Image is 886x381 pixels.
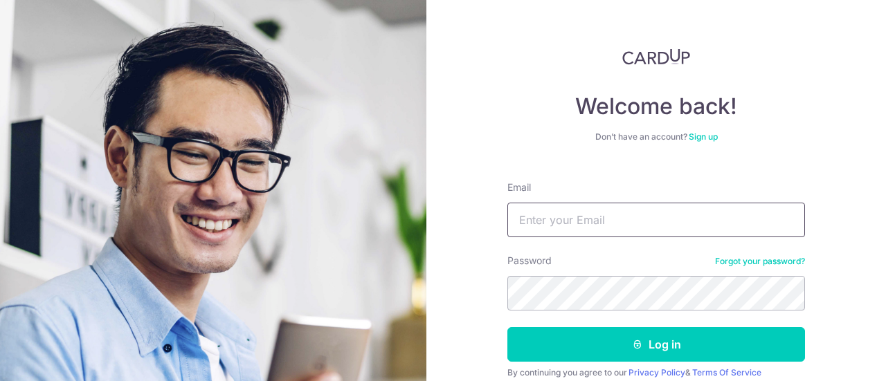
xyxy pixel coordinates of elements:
h4: Welcome back! [507,93,805,120]
button: Log in [507,327,805,362]
img: CardUp Logo [622,48,690,65]
div: By continuing you agree to our & [507,367,805,378]
a: Terms Of Service [692,367,761,378]
a: Sign up [689,131,718,142]
a: Privacy Policy [629,367,685,378]
div: Don’t have an account? [507,131,805,142]
a: Forgot your password? [715,256,805,267]
input: Enter your Email [507,203,805,237]
label: Email [507,180,531,194]
label: Password [507,254,552,268]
